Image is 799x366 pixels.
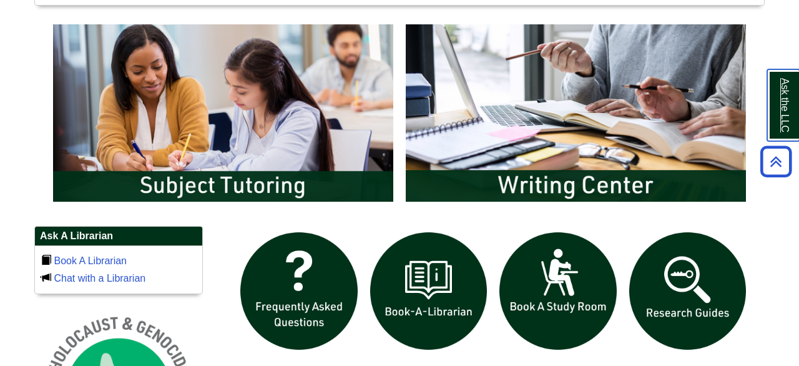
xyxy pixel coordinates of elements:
a: Back to Top [756,153,796,170]
img: Writing Center Information [399,18,752,208]
a: Chat with a Librarian [54,273,145,284]
img: Subject Tutoring Information [47,18,399,208]
img: frequently asked questions [234,226,364,356]
h2: Ask A Librarian [35,227,202,246]
div: slideshow [47,18,752,214]
a: Book A Librarian [54,255,127,266]
img: book a study room icon links to book a study room web page [493,226,623,356]
img: Research Guides icon links to research guides web page [623,226,753,356]
img: Book a Librarian icon links to book a librarian web page [364,226,494,356]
